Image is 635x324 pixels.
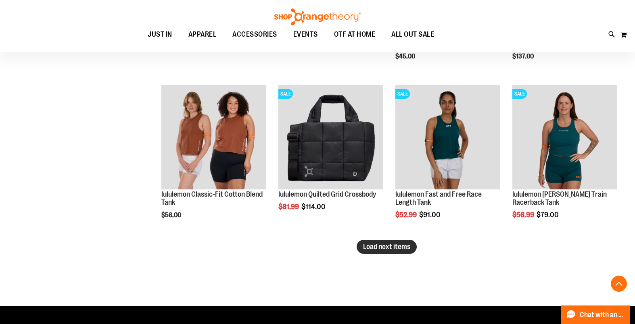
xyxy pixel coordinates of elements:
[395,89,410,99] span: SALE
[512,190,607,206] a: lululemon [PERSON_NAME] Train Racerback Tank
[512,53,535,60] span: $137.00
[161,190,263,206] a: lululemon Classic-Fit Cotton Blend Tank
[278,190,376,198] a: lululemon Quilted Grid Crossbody
[278,89,293,99] span: SALE
[278,85,383,189] img: lululemon Quilted Grid Crossbody
[232,25,277,44] span: ACCESSORIES
[512,211,535,219] span: $56.99
[512,85,617,191] a: lululemon Wunder Train Racerback TankSALE
[391,25,434,44] span: ALL OUT SALE
[357,240,417,254] button: Load next items
[334,25,376,44] span: OTF AT HOME
[273,8,362,25] img: Shop Orangetheory
[363,243,410,251] span: Load next items
[278,203,300,211] span: $81.99
[395,190,482,206] a: lululemon Fast and Free Race Length Tank
[512,89,527,99] span: SALE
[148,25,172,44] span: JUST IN
[188,25,217,44] span: APPAREL
[561,305,631,324] button: Chat with an Expert
[611,276,627,292] button: Back To Top
[580,311,625,319] span: Chat with an Expert
[161,212,182,219] span: $56.00
[391,81,504,239] div: product
[301,203,327,211] span: $114.00
[537,211,560,219] span: $79.00
[157,81,270,239] div: product
[512,85,617,189] img: lululemon Wunder Train Racerback Tank
[395,85,500,189] img: Main view of 2024 August lululemon Fast and Free Race Length Tank
[161,85,266,191] a: lululemon Classic-Fit Cotton Blend Tank
[419,211,442,219] span: $91.00
[278,85,383,191] a: lululemon Quilted Grid CrossbodySALE
[161,85,266,189] img: lululemon Classic-Fit Cotton Blend Tank
[395,211,418,219] span: $52.99
[293,25,318,44] span: EVENTS
[274,81,387,231] div: product
[395,85,500,191] a: Main view of 2024 August lululemon Fast and Free Race Length TankSALE
[395,53,416,60] span: $45.00
[508,81,621,239] div: product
